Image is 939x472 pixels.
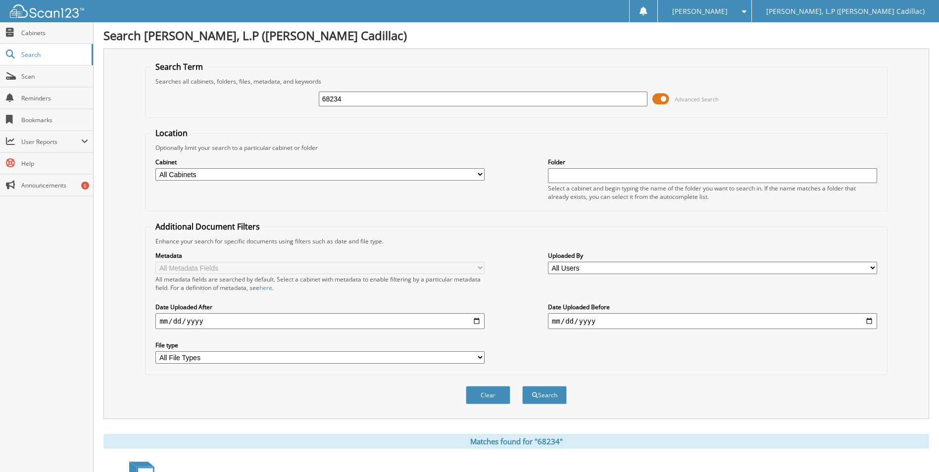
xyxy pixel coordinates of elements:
span: User Reports [21,138,81,146]
label: File type [155,341,485,349]
div: Matches found for "68234" [103,434,929,449]
legend: Search Term [150,61,208,72]
label: Folder [548,158,877,166]
span: Advanced Search [675,95,719,103]
input: end [548,313,877,329]
label: Cabinet [155,158,485,166]
input: start [155,313,485,329]
div: Enhance your search for specific documents using filters such as date and file type. [150,237,882,245]
div: 6 [81,182,89,189]
span: Reminders [21,94,88,102]
label: Metadata [155,251,485,260]
a: here [259,283,272,292]
div: Optionally limit your search to a particular cabinet or folder [150,143,882,152]
div: Searches all cabinets, folders, files, metadata, and keywords [150,77,882,86]
span: [PERSON_NAME] [672,8,728,14]
span: Cabinets [21,29,88,37]
label: Date Uploaded Before [548,303,877,311]
legend: Location [150,128,193,139]
h1: Search [PERSON_NAME], L.P ([PERSON_NAME] Cadillac) [103,27,929,44]
span: Scan [21,72,88,81]
span: Search [21,50,87,59]
button: Clear [466,386,510,404]
span: Announcements [21,181,88,189]
button: Search [522,386,567,404]
span: Help [21,159,88,168]
div: All metadata fields are searched by default. Select a cabinet with metadata to enable filtering b... [155,275,485,292]
img: scan123-logo-white.svg [10,4,84,18]
label: Uploaded By [548,251,877,260]
span: [PERSON_NAME], L.P ([PERSON_NAME] Cadillac) [766,8,925,14]
div: Select a cabinet and begin typing the name of the folder you want to search in. If the name match... [548,184,877,201]
label: Date Uploaded After [155,303,485,311]
legend: Additional Document Filters [150,221,265,232]
span: Bookmarks [21,116,88,124]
